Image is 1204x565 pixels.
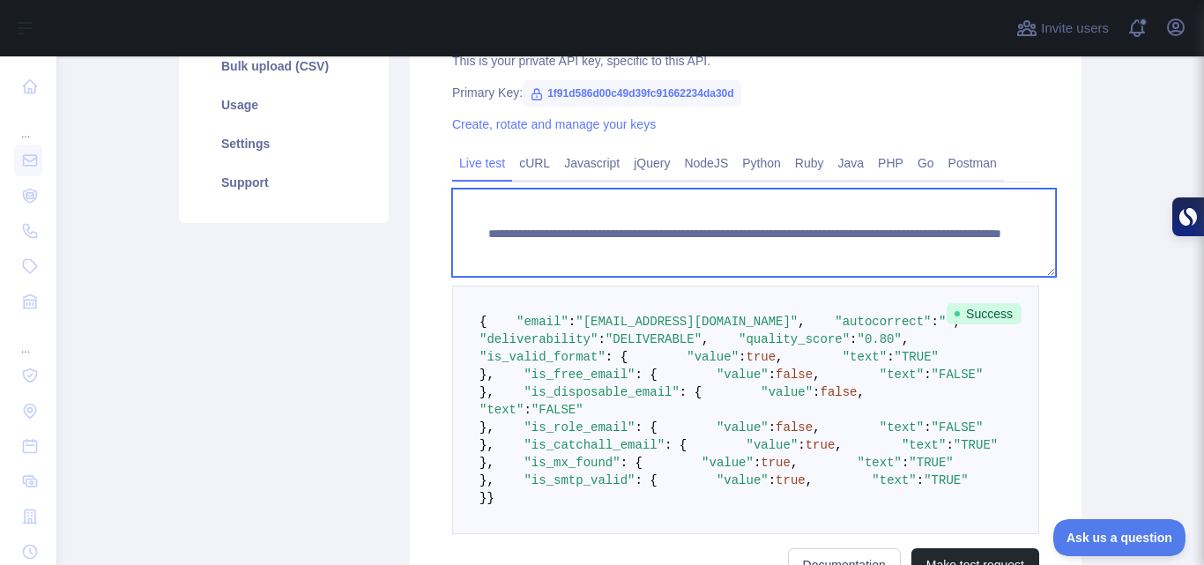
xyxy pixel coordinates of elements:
[769,368,776,382] span: :
[717,368,769,382] span: "value"
[858,456,902,470] span: "text"
[788,149,831,177] a: Ruby
[739,332,850,346] span: "quality_score"
[872,473,916,487] span: "text"
[947,303,1022,324] span: Success
[531,403,583,417] span: "FALSE"
[761,385,813,399] span: "value"
[479,368,494,382] span: },
[14,321,42,356] div: ...
[479,403,524,417] span: "text"
[524,473,635,487] span: "is_smtp_valid"
[735,149,788,177] a: Python
[606,332,702,346] span: "DELIVERABLE"
[871,149,910,177] a: PHP
[523,80,741,107] span: 1f91d586d00c49d39fc91662234da30d
[747,438,799,452] span: "value"
[606,350,628,364] span: : {
[635,473,657,487] span: : {
[479,491,487,505] span: }
[479,456,494,470] span: },
[776,350,783,364] span: ,
[452,52,1039,70] div: This is your private API key, specific to this API.
[924,473,968,487] span: "TRUE"
[487,491,494,505] span: }
[677,149,735,177] a: NodeJS
[761,456,791,470] span: true
[739,350,746,364] span: :
[200,124,368,163] a: Settings
[1053,519,1186,556] iframe: Toggle Customer Support
[1013,14,1112,42] button: Invite users
[680,385,702,399] span: : {
[776,473,806,487] span: true
[932,420,984,435] span: "FALSE"
[687,350,739,364] span: "value"
[14,106,42,141] div: ...
[939,315,954,329] span: ""
[776,420,813,435] span: false
[835,438,842,452] span: ,
[635,420,657,435] span: : {
[200,85,368,124] a: Usage
[895,350,939,364] span: "TRUE"
[524,368,635,382] span: "is_free_email"
[479,385,494,399] span: },
[754,456,761,470] span: :
[941,149,1004,177] a: Postman
[835,315,931,329] span: "autocorrect"
[954,315,961,329] span: ,
[821,385,858,399] span: false
[702,456,754,470] span: "value"
[813,368,820,382] span: ,
[924,420,931,435] span: :
[452,117,656,131] a: Create, rotate and manage your keys
[569,315,576,329] span: :
[598,332,605,346] span: :
[517,315,569,329] span: "email"
[887,350,894,364] span: :
[452,84,1039,101] div: Primary Key:
[479,332,598,346] span: "deliverability"
[524,403,531,417] span: :
[806,438,836,452] span: true
[1041,19,1109,39] span: Invite users
[717,473,769,487] span: "value"
[880,420,924,435] span: "text"
[665,438,687,452] span: : {
[524,456,620,470] span: "is_mx_found"
[479,473,494,487] span: },
[902,438,946,452] span: "text"
[702,332,709,346] span: ,
[924,368,931,382] span: :
[479,315,487,329] span: {
[524,420,635,435] span: "is_role_email"
[746,350,776,364] span: true
[798,315,805,329] span: ,
[557,149,627,177] a: Javascript
[954,438,998,452] span: "TRUE"
[200,47,368,85] a: Bulk upload (CSV)
[769,473,776,487] span: :
[512,149,557,177] a: cURL
[902,332,909,346] span: ,
[791,456,798,470] span: ,
[200,163,368,202] a: Support
[479,438,494,452] span: },
[910,149,941,177] a: Go
[880,368,924,382] span: "text"
[452,149,512,177] a: Live test
[717,420,769,435] span: "value"
[635,368,657,382] span: : {
[917,473,924,487] span: :
[479,350,606,364] span: "is_valid_format"
[806,473,813,487] span: ,
[932,368,984,382] span: "FALSE"
[627,149,677,177] a: jQuery
[813,385,820,399] span: :
[858,385,865,399] span: ,
[858,332,902,346] span: "0.80"
[902,456,909,470] span: :
[813,420,820,435] span: ,
[621,456,643,470] span: : {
